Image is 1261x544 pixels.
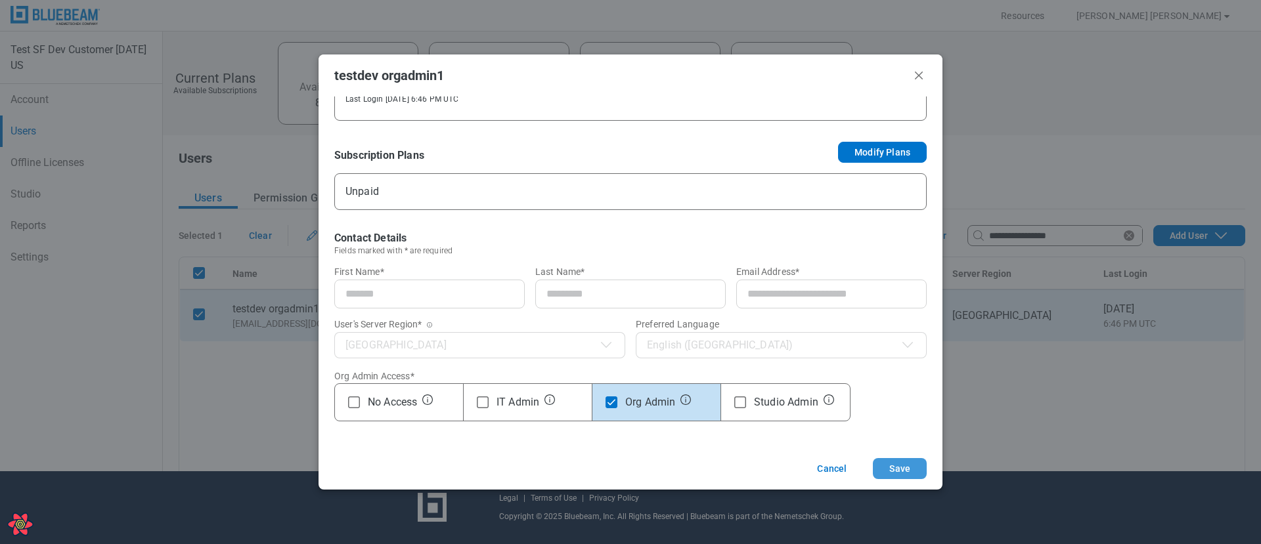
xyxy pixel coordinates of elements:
[368,395,417,409] span: No Access
[348,396,360,408] svg: checkbox
[334,173,927,210] div: Unpaid
[334,371,414,381] label: Org Admin Access *
[647,339,793,352] span: English ([GEOGRAPHIC_DATA])
[754,395,818,409] span: Studio Admin
[334,231,407,245] h2: Contact Details
[838,142,927,163] button: Modify Plans
[345,339,447,352] span: [GEOGRAPHIC_DATA]
[801,458,862,479] button: Cancel
[535,266,585,277] span: Last Name*
[334,68,906,83] h2: testdev orgadmin1
[873,458,927,479] button: Save
[636,332,927,358] button: English ([GEOGRAPHIC_DATA])
[911,68,927,83] button: Close
[477,396,489,408] svg: checkbox
[734,396,746,408] svg: checkbox
[7,511,33,537] button: Open React Query Devtools
[334,319,625,329] label: User's Server Region*
[497,395,539,409] span: IT Admin
[625,395,675,409] span: Org Admin
[334,245,453,256] h3: Fields marked with * are required
[736,266,799,277] span: Email Address*
[606,396,617,408] svg: checkbox
[334,332,625,358] button: [GEOGRAPHIC_DATA]
[334,266,384,277] span: First Name*
[334,148,690,163] h2: Subscription Plans
[636,319,927,329] label: Preferred Language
